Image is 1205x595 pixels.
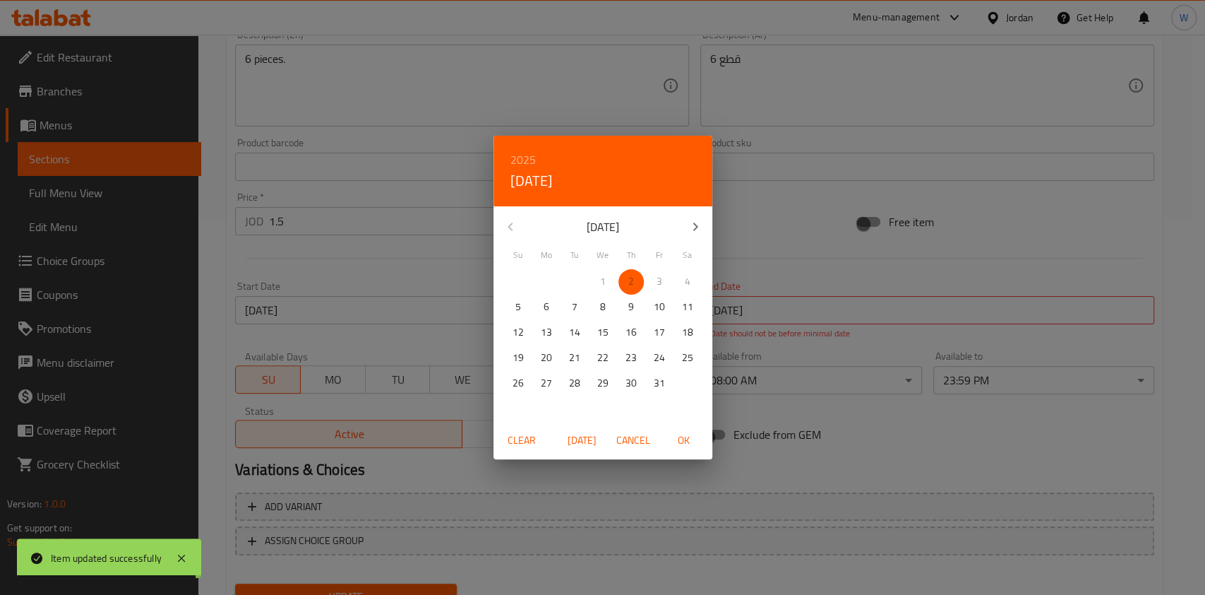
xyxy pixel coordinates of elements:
[527,218,678,235] p: [DATE]
[512,324,524,341] p: 12
[572,298,577,316] p: 7
[667,432,701,449] span: OK
[590,320,616,346] button: 15
[675,295,700,320] button: 11
[541,375,552,392] p: 27
[682,349,693,367] p: 25
[534,295,559,320] button: 6
[499,428,544,454] button: Clear
[534,346,559,371] button: 20
[569,375,580,392] p: 28
[675,320,700,346] button: 18
[505,371,531,396] button: 26
[654,349,665,367] p: 24
[654,324,665,341] p: 17
[505,432,539,449] span: Clear
[647,249,672,261] span: Fr
[611,428,656,454] button: Cancel
[534,320,559,346] button: 13
[510,150,536,170] button: 2025
[512,349,524,367] p: 19
[675,346,700,371] button: 25
[682,324,693,341] p: 18
[625,349,637,367] p: 23
[505,295,531,320] button: 5
[647,295,672,320] button: 10
[618,320,644,346] button: 16
[562,320,587,346] button: 14
[654,375,665,392] p: 31
[51,550,162,566] div: Item updated successfully
[628,298,634,316] p: 9
[562,249,587,261] span: Tu
[625,324,637,341] p: 16
[590,371,616,396] button: 29
[597,324,609,341] p: 15
[647,371,672,396] button: 31
[534,371,559,396] button: 27
[625,375,637,392] p: 30
[616,432,650,449] span: Cancel
[618,371,644,396] button: 30
[675,249,700,261] span: Sa
[505,320,531,346] button: 12
[597,375,609,392] p: 29
[562,295,587,320] button: 7
[618,346,644,371] button: 23
[569,324,580,341] p: 14
[562,371,587,396] button: 28
[505,249,531,261] span: Su
[515,298,521,316] p: 5
[569,349,580,367] p: 21
[560,428,605,454] button: [DATE]
[682,298,693,316] p: 11
[600,298,606,316] p: 8
[590,295,616,320] button: 8
[597,349,609,367] p: 22
[647,346,672,371] button: 24
[590,346,616,371] button: 22
[647,320,672,346] button: 17
[541,324,552,341] p: 13
[544,298,549,316] p: 6
[661,428,707,454] button: OK
[534,249,559,261] span: Mo
[541,349,552,367] p: 20
[505,346,531,371] button: 19
[590,249,616,261] span: We
[618,295,644,320] button: 9
[510,170,553,192] button: [DATE]
[618,249,644,261] span: Th
[512,375,524,392] p: 26
[654,298,665,316] p: 10
[565,432,599,449] span: [DATE]
[562,346,587,371] button: 21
